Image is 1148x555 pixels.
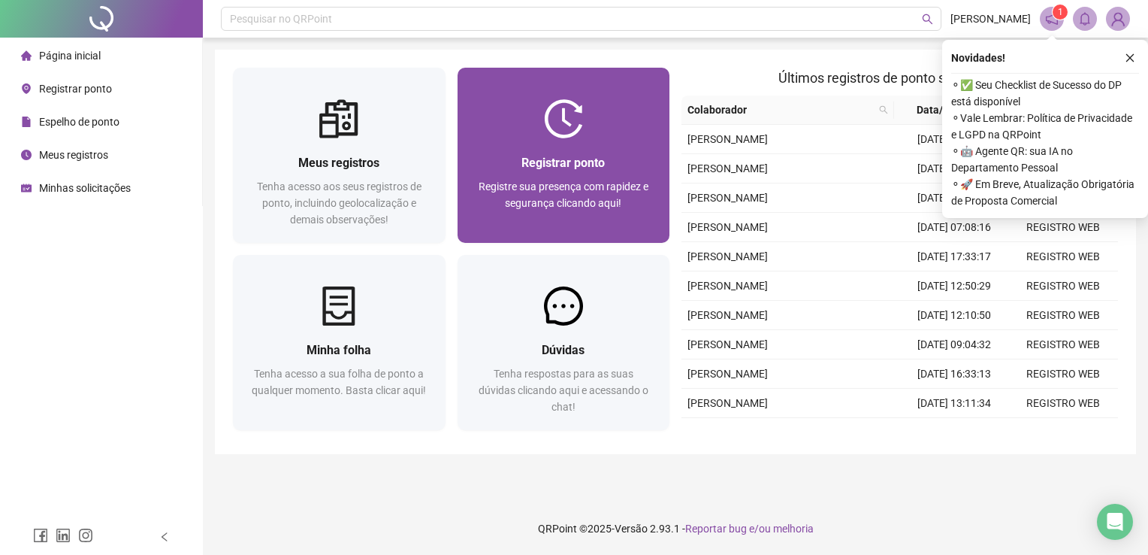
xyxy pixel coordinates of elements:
span: linkedin [56,528,71,543]
span: search [876,99,891,121]
span: Tenha respostas para as suas dúvidas clicando aqui e acessando o chat! [479,368,648,413]
th: Data/Hora [894,96,1000,125]
td: [DATE] 16:33:13 [900,359,1009,389]
span: Registre sua presença com rapidez e segurança clicando aqui! [479,180,648,209]
span: notification [1045,12,1059,26]
span: Reportar bug e/ou melhoria [685,523,814,535]
span: [PERSON_NAME] [687,280,768,292]
span: left [159,532,170,542]
span: file [21,117,32,127]
span: schedule [21,183,32,193]
footer: QRPoint © 2025 - 2.93.1 - [203,502,1148,555]
span: Tenha acesso aos seus registros de ponto, incluindo geolocalização e demais observações! [257,180,421,226]
span: Meus registros [39,149,108,161]
span: ⚬ ✅ Seu Checklist de Sucesso do DP está disponível [951,77,1139,110]
span: [PERSON_NAME] [687,338,768,350]
span: ⚬ Vale Lembrar: Política de Privacidade e LGPD na QRPoint [951,110,1139,143]
span: [PERSON_NAME] [687,192,768,204]
td: [DATE] 09:04:32 [900,330,1009,359]
span: Espelho de ponto [39,116,119,128]
span: search [879,105,888,114]
td: [DATE] 12:10:50 [900,301,1009,330]
td: [DATE] 12:17:34 [900,154,1009,183]
a: DúvidasTenha respostas para as suas dúvidas clicando aqui e acessando o chat! [458,255,670,430]
a: Registrar pontoRegistre sua presença com rapidez e segurança clicando aqui! [458,68,670,243]
span: [PERSON_NAME] [950,11,1031,27]
td: REGISTRO WEB [1009,213,1118,242]
span: Colaborador [687,102,873,118]
td: [DATE] 17:33:17 [900,242,1009,271]
td: [DATE] 17:38:52 [900,125,1009,154]
span: [PERSON_NAME] [687,133,768,145]
span: Minhas solicitações [39,182,131,194]
span: Últimos registros de ponto sincronizados [778,70,1021,86]
a: Minha folhaTenha acesso a sua folha de ponto a qualquer momento. Basta clicar aqui! [233,255,446,430]
td: [DATE] 12:28:15 [900,418,1009,447]
td: REGISTRO WEB [1009,389,1118,418]
span: [PERSON_NAME] [687,309,768,321]
span: ⚬ 🤖 Agente QR: sua IA no Departamento Pessoal [951,143,1139,176]
span: Dúvidas [542,343,585,357]
td: [DATE] 07:08:16 [900,213,1009,242]
span: Registrar ponto [39,83,112,95]
span: instagram [78,528,93,543]
span: Novidades ! [951,50,1005,66]
span: search [922,14,933,25]
span: bell [1078,12,1092,26]
td: [DATE] 13:11:34 [900,389,1009,418]
td: REGISTRO WEB [1009,301,1118,330]
span: 1 [1058,7,1063,17]
span: Data/Hora [900,102,982,118]
td: REGISTRO WEB [1009,271,1118,301]
span: facebook [33,528,48,543]
span: [PERSON_NAME] [687,368,768,380]
span: close [1125,53,1135,63]
span: [PERSON_NAME] [687,221,768,233]
a: Meus registrosTenha acesso aos seus registros de ponto, incluindo geolocalização e demais observa... [233,68,446,243]
span: ⚬ 🚀 Em Breve, Atualização Obrigatória de Proposta Comercial [951,176,1139,209]
td: [DATE] 12:50:29 [900,271,1009,301]
span: Tenha acesso a sua folha de ponto a qualquer momento. Basta clicar aqui! [252,368,426,396]
span: Página inicial [39,50,101,62]
img: 93987 [1107,8,1129,30]
span: [PERSON_NAME] [687,162,768,174]
span: Meus registros [298,156,379,170]
sup: 1 [1053,5,1068,20]
td: REGISTRO WEB [1009,330,1118,359]
span: Minha folha [307,343,371,357]
td: REGISTRO WEB [1009,359,1118,389]
span: Registrar ponto [521,156,605,170]
span: clock-circle [21,150,32,160]
span: [PERSON_NAME] [687,397,768,409]
span: home [21,50,32,61]
span: Versão [615,523,648,535]
td: REGISTRO WEB [1009,418,1118,447]
td: REGISTRO WEB [1009,242,1118,271]
td: [DATE] 11:07:15 [900,183,1009,213]
div: Open Intercom Messenger [1097,504,1133,540]
span: environment [21,83,32,94]
span: [PERSON_NAME] [687,250,768,262]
